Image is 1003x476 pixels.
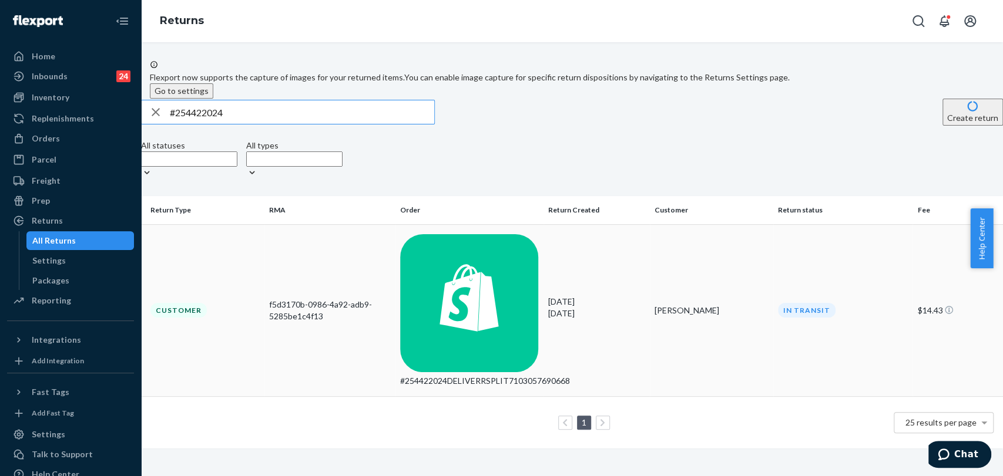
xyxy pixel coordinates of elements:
[7,383,134,401] button: Fast Tags
[26,271,135,290] a: Packages
[32,275,69,286] div: Packages
[32,295,71,306] div: Reporting
[32,92,69,103] div: Inventory
[7,109,134,128] a: Replenishments
[548,296,646,319] div: [DATE]
[32,215,63,227] div: Returns
[7,150,134,169] a: Parcel
[160,14,204,27] a: Returns
[650,196,773,224] th: Customer
[32,70,68,82] div: Inbounds
[141,151,237,167] input: All statuses
[246,140,343,151] div: All types
[32,113,94,124] div: Replenishments
[7,47,134,66] a: Home
[7,129,134,148] a: Orders
[913,224,1003,396] td: $14.43
[942,99,1003,126] button: Create return
[905,417,977,427] span: 25 results per page
[544,196,650,224] th: Return Created
[932,9,956,33] button: Open notifications
[7,354,134,368] a: Add Integration
[970,208,993,268] button: Help Center
[150,72,404,82] span: Flexport now supports the capture of images for your returned items.
[264,196,396,224] th: RMA
[907,9,930,33] button: Open Search Box
[7,291,134,310] a: Reporting
[928,441,991,470] iframe: Opens a widget where you can chat to one of our agents
[246,151,343,167] input: All types
[32,133,60,144] div: Orders
[32,408,74,418] div: Add Fast Tag
[170,100,434,124] input: Search returns by rma, id, tracking number
[26,231,135,250] a: All Returns
[32,334,81,346] div: Integrations
[32,175,61,187] div: Freight
[400,375,538,387] div: #254422024DELIVERRSPLIT7103057690668
[32,154,56,166] div: Parcel
[150,303,207,318] div: Customer
[655,305,769,316] div: [PERSON_NAME]
[26,251,135,270] a: Settings
[110,9,134,33] button: Close Navigation
[32,428,65,440] div: Settings
[32,235,76,247] div: All Returns
[778,303,836,318] div: In Transit
[269,299,391,322] div: f5d3170b-0986-4a92-adb9-5285be1c4f13
[7,191,134,210] a: Prep
[150,83,213,99] button: Go to settings
[773,196,913,224] th: Return status
[404,72,790,82] span: You can enable image capture for specific return dispositions by navigating to the Returns Settin...
[32,356,84,366] div: Add Integration
[116,70,130,82] div: 24
[32,50,55,62] div: Home
[395,196,543,224] th: Order
[7,406,134,420] a: Add Fast Tag
[32,386,69,398] div: Fast Tags
[7,67,134,86] a: Inbounds24
[7,425,134,444] a: Settings
[7,88,134,107] a: Inventory
[579,417,589,427] a: Page 1 is your current page
[7,171,134,190] a: Freight
[13,15,63,27] img: Flexport logo
[7,445,134,464] button: Talk to Support
[913,196,1003,224] th: Fee
[548,308,646,319] p: [DATE]
[7,211,134,230] a: Returns
[958,9,982,33] button: Open account menu
[32,448,93,460] div: Talk to Support
[32,195,50,207] div: Prep
[7,330,134,349] button: Integrations
[150,4,213,38] ol: breadcrumbs
[141,196,264,224] th: Return Type
[32,255,66,266] div: Settings
[141,140,237,151] div: All statuses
